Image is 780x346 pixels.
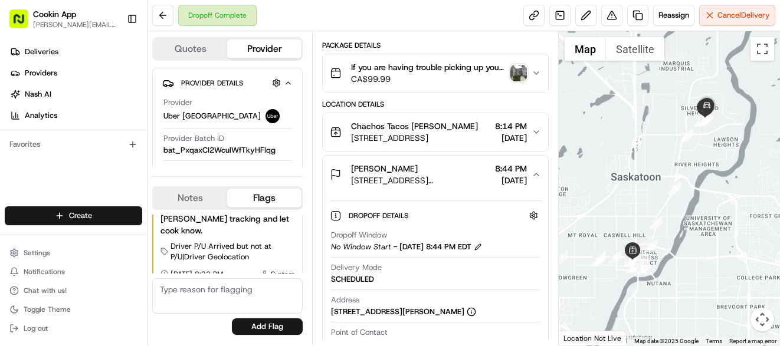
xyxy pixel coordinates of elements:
button: Chachos Tacos [PERSON_NAME][STREET_ADDRESS]8:14 PM[DATE] [323,113,548,151]
a: Report a map error [729,338,776,344]
img: Google [562,330,601,345]
span: [DATE] [135,215,159,224]
div: Start new chat [53,113,194,124]
img: 1736555255976-a54dd68f-1ca7-489b-9aae-adbdc363a1c4 [12,113,33,134]
span: 8:44 PM [495,163,527,174]
div: 24 [668,182,681,195]
span: Cancel Delivery [717,10,770,21]
button: Add Flag [232,318,303,335]
div: SCHEDULED [331,274,374,285]
button: Cookin App[PERSON_NAME][EMAIL_ADDRESS][DOMAIN_NAME] [5,5,122,33]
button: If you are having trouble picking up your order, please contact Chachos Tacos for pickup at [PHON... [323,54,548,92]
div: 18 [627,254,640,267]
div: 30 [700,111,713,124]
span: Provider Batch ID [163,133,224,144]
img: photo_proof_of_delivery image [510,65,527,81]
a: Open this area in Google Maps (opens a new window) [562,330,601,345]
button: Map camera controls [750,308,774,331]
div: 19 [628,251,641,263]
a: Deliveries [5,42,147,61]
span: Address [331,295,359,305]
img: 1736555255976-a54dd68f-1ca7-489b-9aae-adbdc363a1c4 [24,215,33,225]
span: Map data ©2025 Google [634,338,699,344]
a: Powered byPylon [83,258,143,268]
span: Providers [25,68,57,78]
button: Flags [227,189,301,207]
a: Terms [706,338,722,344]
button: See all [183,151,215,165]
button: Show street map [565,37,606,61]
a: Providers [5,64,147,83]
div: Favorites [5,135,142,154]
span: [PERSON_NAME] [37,183,96,192]
button: Chat with us! [5,282,142,299]
div: 26 [694,114,707,127]
input: Clear [31,76,195,88]
button: Settings [5,245,142,261]
div: 21 [637,261,650,273]
span: Settings [24,248,50,258]
div: 3 [608,251,621,263]
a: Analytics [5,106,147,125]
span: Driver P/U Arrived but not at P/U | Driver Geolocation [171,241,295,262]
div: Location Not Live [559,331,627,345]
span: Wisdom [PERSON_NAME] [37,215,126,224]
button: [PERSON_NAME][EMAIL_ADDRESS][DOMAIN_NAME] [33,20,117,29]
div: 20 [636,255,649,268]
div: 23 [650,216,663,229]
span: Dropoff Details [349,211,411,220]
span: Provider [163,97,192,108]
span: Reassign [658,10,689,21]
span: Uber [GEOGRAPHIC_DATA] [163,111,261,121]
span: No Window Start [331,242,391,252]
span: Log out [24,324,48,333]
button: Notifications [5,263,142,280]
span: [STREET_ADDRESS][PERSON_NAME] [351,174,490,186]
span: [DATE] 8:44 PM EDT [399,242,471,252]
span: Nash AI [25,89,51,100]
span: [STREET_ADDRESS] [351,132,478,144]
div: 10 [625,253,638,266]
button: Cookin App [33,8,76,20]
span: Delivery Mode [331,262,382,273]
span: Point of Contact [331,327,388,338]
button: [PERSON_NAME][STREET_ADDRESS][PERSON_NAME]8:44 PM[DATE] [323,156,548,193]
button: Quotes [153,39,227,58]
p: Welcome 👋 [12,47,215,66]
div: [STREET_ADDRESS][PERSON_NAME] [331,307,476,317]
span: Toggle Theme [24,305,71,314]
button: CancelDelivery [699,5,775,26]
span: If you are having trouble picking up your order, please contact Chachos Tacos for pickup at [PHON... [351,61,506,73]
div: 13 [624,251,637,263]
span: 8:14 PM [495,120,527,132]
span: - [394,242,397,252]
span: • [128,215,132,224]
a: Nash AI [5,85,147,104]
span: Deliveries [25,47,58,57]
button: Provider [227,39,301,58]
button: Show satellite imagery [606,37,664,61]
img: 1736555255976-a54dd68f-1ca7-489b-9aae-adbdc363a1c4 [24,183,33,193]
button: Log out [5,320,142,337]
div: Package Details [322,41,549,50]
span: CA$99.99 [351,73,506,85]
span: [DATE] 8:32 PM [171,269,223,279]
span: Dropoff Window [331,230,387,240]
img: uber-new-logo.jpeg [266,109,280,123]
img: Wisdom Oko [12,203,31,226]
span: bat_PxqaxCI2WculWfTkyHFIqg [163,145,276,156]
div: 1 [555,251,568,263]
span: Notifications [24,267,65,276]
span: Chat with us! [24,286,67,295]
img: Brigitte Vinadas [12,172,31,190]
button: Create [5,206,142,225]
span: Pylon [117,259,143,268]
span: System [271,269,295,279]
div: Past conversations [12,153,76,163]
button: Toggle Theme [5,301,142,318]
span: Provider Details [181,78,243,88]
div: We're available if you need us! [53,124,162,134]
